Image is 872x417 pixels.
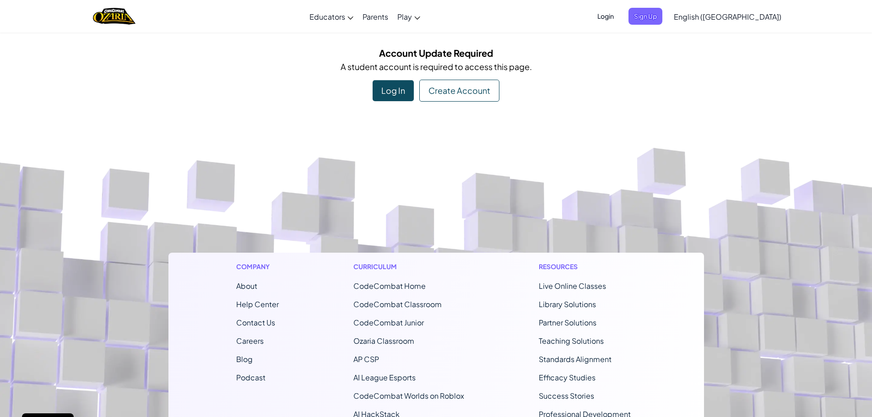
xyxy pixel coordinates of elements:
[393,4,425,29] a: Play
[628,8,662,25] button: Sign Up
[175,60,697,73] p: A student account is required to access this page.
[358,4,393,29] a: Parents
[592,8,619,25] button: Login
[236,336,264,346] a: Careers
[353,354,379,364] a: AP CSP
[539,391,594,401] a: Success Stories
[539,354,612,364] a: Standards Alignment
[539,336,604,346] a: Teaching Solutions
[236,299,279,309] a: Help Center
[236,373,265,382] a: Podcast
[353,336,414,346] a: Ozaria Classroom
[236,281,257,291] a: About
[674,12,781,22] span: English ([GEOGRAPHIC_DATA])
[353,281,426,291] span: CodeCombat Home
[93,7,135,26] a: Ozaria by CodeCombat logo
[539,373,596,382] a: Efficacy Studies
[305,4,358,29] a: Educators
[397,12,412,22] span: Play
[539,281,606,291] a: Live Online Classes
[539,318,596,327] a: Partner Solutions
[353,262,464,271] h1: Curriculum
[353,373,416,382] a: AI League Esports
[353,299,442,309] a: CodeCombat Classroom
[373,80,414,101] div: Log In
[236,318,275,327] span: Contact Us
[353,391,464,401] a: CodeCombat Worlds on Roblox
[236,354,253,364] a: Blog
[175,46,697,60] h5: Account Update Required
[309,12,345,22] span: Educators
[669,4,786,29] a: English ([GEOGRAPHIC_DATA])
[353,318,424,327] a: CodeCombat Junior
[93,7,135,26] img: Home
[539,262,636,271] h1: Resources
[236,262,279,271] h1: Company
[419,80,499,102] div: Create Account
[539,299,596,309] a: Library Solutions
